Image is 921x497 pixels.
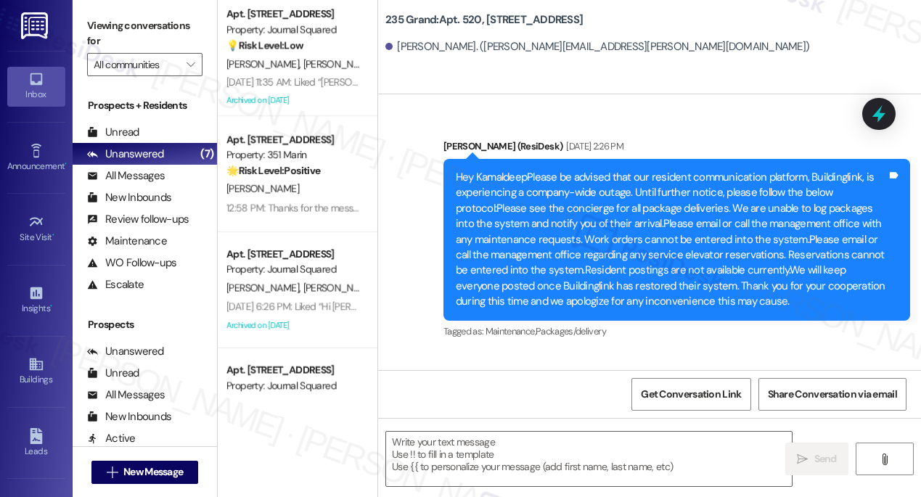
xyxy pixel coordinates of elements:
div: (7) [197,143,217,165]
i:  [107,467,118,478]
button: Send [785,443,848,475]
i:  [187,59,195,70]
img: ResiDesk Logo [21,12,51,39]
div: Maintenance [87,234,167,249]
div: Unanswered [87,147,164,162]
div: Property: Journal Squared [226,22,361,38]
span: [PERSON_NAME] [303,57,380,70]
div: New Inbounds [87,190,171,205]
div: [PERSON_NAME]. ([PERSON_NAME][EMAIL_ADDRESS][PERSON_NAME][DOMAIN_NAME]) [385,39,809,54]
button: New Message [91,461,199,484]
div: Property: 351 Marin [226,147,361,163]
div: Active [87,431,136,446]
a: Buildings [7,352,65,391]
div: Archived on [DATE] [225,316,362,334]
div: Hey KamaldeepPlease be advised that our resident communication platform, Buildinglink, is experie... [456,170,887,310]
strong: 💡 Risk Level: Low [226,38,303,52]
div: Archived on [DATE] [225,91,362,110]
div: [DATE] 6:26 PM: Liked “Hi [PERSON_NAME] and [PERSON_NAME]! Starting [DATE]…” [226,300,573,313]
div: Apt. [STREET_ADDRESS] [226,363,361,378]
div: Unread [87,125,139,140]
div: Unread [87,366,139,381]
span: [PERSON_NAME] [226,182,299,195]
a: Insights • [7,281,65,320]
a: Leads [7,424,65,463]
div: Prospects + Residents [73,98,217,113]
i:  [879,453,890,465]
span: • [65,159,67,169]
label: Viewing conversations for [87,15,202,53]
div: WO Follow-ups [87,255,176,271]
b: 235 Grand: Apt. 520, [STREET_ADDRESS] [385,12,583,28]
div: [PERSON_NAME] (ResiDesk) [443,139,910,159]
span: [PERSON_NAME] [226,282,303,295]
span: Packages/delivery [536,325,606,337]
span: Get Conversation Link [641,387,741,402]
div: Unanswered [87,344,164,359]
div: Escalate [87,277,144,292]
div: Property: Journal Squared [226,262,361,277]
div: Prospects [73,317,217,332]
div: New Inbounds [87,409,171,424]
span: New Message [123,464,183,480]
div: All Messages [87,168,165,184]
button: Get Conversation Link [631,378,750,411]
span: • [50,301,52,311]
strong: 🌟 Risk Level: Positive [226,164,320,177]
span: [PERSON_NAME] [226,57,303,70]
div: Apt. [STREET_ADDRESS] [226,132,361,147]
span: • [52,230,54,240]
span: Maintenance , [486,325,536,337]
div: Apt. [STREET_ADDRESS] [226,247,361,262]
div: Apt. [STREET_ADDRESS] [226,7,361,22]
div: All Messages [87,387,165,403]
div: [DATE] 2:26 PM [562,139,623,154]
a: Site Visit • [7,210,65,249]
span: Share Conversation via email [768,387,897,402]
i:  [797,453,808,465]
a: Inbox [7,67,65,106]
button: Share Conversation via email [758,378,906,411]
div: Tagged as: [443,321,910,342]
span: [PERSON_NAME] [303,282,376,295]
input: All communities [94,53,179,76]
span: Send [814,451,837,467]
div: Review follow-ups [87,212,189,227]
div: Property: Journal Squared [226,378,361,393]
